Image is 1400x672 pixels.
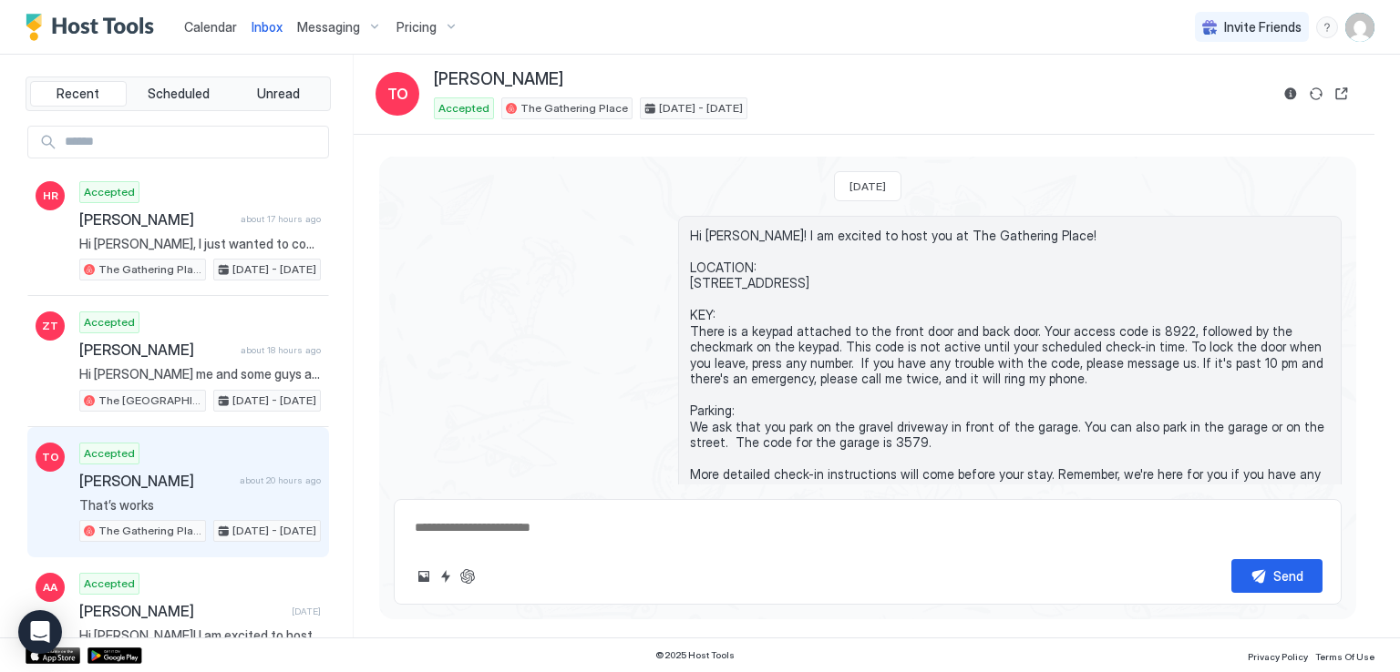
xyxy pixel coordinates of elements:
[240,474,321,486] span: about 20 hours ago
[1248,651,1308,662] span: Privacy Policy
[1280,83,1302,105] button: Reservation information
[84,314,135,331] span: Accepted
[434,69,563,90] span: [PERSON_NAME]
[57,127,328,158] input: Input Field
[79,341,233,359] span: [PERSON_NAME]
[230,81,326,107] button: Unread
[79,627,321,644] span: Hi [PERSON_NAME]! I am excited to host you at The [GEOGRAPHIC_DATA]! LOCATION: [STREET_ADDRESS] K...
[26,76,331,111] div: tab-group
[98,392,201,409] span: The [GEOGRAPHIC_DATA]
[292,606,321,617] span: [DATE]
[1305,83,1327,105] button: Sync reservation
[520,100,628,117] span: The Gathering Place
[184,19,237,35] span: Calendar
[297,19,360,36] span: Messaging
[79,472,232,490] span: [PERSON_NAME]
[457,565,479,587] button: ChatGPT Auto Reply
[79,210,233,229] span: [PERSON_NAME]
[1224,19,1302,36] span: Invite Friends
[438,100,489,117] span: Accepted
[1331,83,1353,105] button: Open reservation
[84,184,135,200] span: Accepted
[184,17,237,36] a: Calendar
[252,17,283,36] a: Inbox
[42,318,58,334] span: ZT
[387,83,408,105] span: TO
[43,188,58,204] span: HR
[26,647,80,664] a: App Store
[84,575,135,592] span: Accepted
[79,497,321,514] span: That’s works
[252,19,283,35] span: Inbox
[98,261,201,278] span: The Gathering Place
[1273,566,1303,585] div: Send
[232,392,316,409] span: [DATE] - [DATE]
[232,523,316,539] span: [DATE] - [DATE]
[232,261,316,278] span: [DATE] - [DATE]
[241,213,321,225] span: about 17 hours ago
[98,523,201,539] span: The Gathering Place
[42,449,59,465] span: TO
[79,602,284,620] span: [PERSON_NAME]
[435,565,457,587] button: Quick reply
[241,344,321,356] span: about 18 hours ago
[84,445,135,462] span: Accepted
[655,649,735,661] span: © 2025 Host Tools
[690,228,1330,499] span: Hi [PERSON_NAME]! I am excited to host you at The Gathering Place! LOCATION: [STREET_ADDRESS] KEY...
[1315,646,1374,665] a: Terms Of Use
[257,86,300,102] span: Unread
[26,14,162,41] a: Host Tools Logo
[659,100,743,117] span: [DATE] - [DATE]
[148,86,210,102] span: Scheduled
[130,81,227,107] button: Scheduled
[43,579,57,596] span: AA
[396,19,437,36] span: Pricing
[1315,651,1374,662] span: Terms Of Use
[1231,559,1323,593] button: Send
[79,236,321,252] span: Hi [PERSON_NAME], I just wanted to connect and give you more information about your stay at The [...
[413,565,435,587] button: Upload image
[1345,13,1374,42] div: User profile
[1316,16,1338,38] div: menu
[849,179,886,193] span: [DATE]
[79,366,321,382] span: Hi [PERSON_NAME] me and some guys are in town for the week and would like to stay at your air bnb
[57,86,99,102] span: Recent
[1248,646,1308,665] a: Privacy Policy
[30,81,127,107] button: Recent
[87,647,142,664] a: Google Play Store
[18,610,62,654] div: Open Intercom Messenger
